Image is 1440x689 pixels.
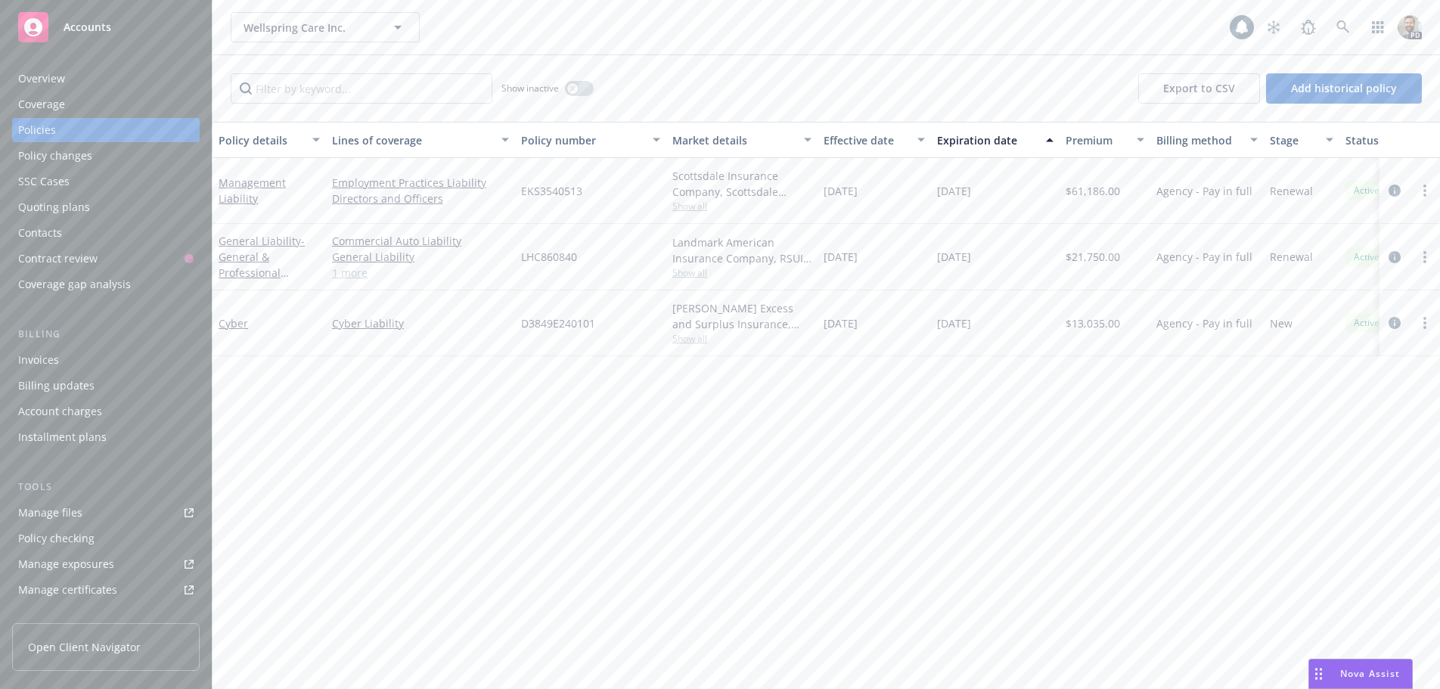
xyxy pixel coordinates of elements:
span: Accounts [64,21,111,33]
span: Renewal [1270,249,1313,265]
div: Contacts [18,221,62,245]
span: Nova Assist [1340,667,1400,680]
span: Show inactive [501,82,559,95]
a: circleInformation [1386,314,1404,332]
button: Billing method [1150,122,1264,158]
button: Effective date [818,122,931,158]
a: Coverage [12,92,200,116]
div: Manage certificates [18,578,117,602]
span: $21,750.00 [1066,249,1120,265]
div: Manage files [18,501,82,525]
a: 1 more [332,265,509,281]
a: circleInformation [1386,248,1404,266]
span: Show all [672,200,812,213]
span: $13,035.00 [1066,315,1120,331]
span: Wellspring Care Inc. [244,20,374,36]
span: Active [1352,250,1382,264]
a: Switch app [1363,12,1393,42]
span: Agency - Pay in full [1156,315,1252,331]
div: [PERSON_NAME] Excess and Surplus Insurance, Inc., [PERSON_NAME] Group, RT Specialty Insurance Ser... [672,300,812,332]
a: Quoting plans [12,195,200,219]
div: Billing [12,327,200,342]
div: Expiration date [937,132,1037,148]
button: Policy number [515,122,666,158]
button: Expiration date [931,122,1060,158]
span: EKS3540513 [521,183,582,199]
div: Policies [18,118,56,142]
div: Contract review [18,247,98,271]
a: Coverage gap analysis [12,272,200,296]
span: Agency - Pay in full [1156,183,1252,199]
span: [DATE] [824,315,858,331]
span: [DATE] [937,183,971,199]
button: Premium [1060,122,1150,158]
a: more [1416,314,1434,332]
div: Policy checking [18,526,95,551]
div: Landmark American Insurance Company, RSUI Group, RT Specialty Insurance Services, LLC (RSG Specia... [672,234,812,266]
a: Manage exposures [12,552,200,576]
a: Policy changes [12,144,200,168]
a: Cyber [219,316,248,331]
a: SSC Cases [12,169,200,194]
a: Accounts [12,6,200,48]
div: Premium [1066,132,1128,148]
div: Policy changes [18,144,92,168]
div: Market details [672,132,795,148]
div: Coverage gap analysis [18,272,131,296]
span: Show all [672,266,812,279]
div: Billing method [1156,132,1241,148]
a: General Liability [219,234,305,296]
span: [DATE] [824,249,858,265]
a: Commercial Auto Liability [332,233,509,249]
span: Agency - Pay in full [1156,249,1252,265]
div: Account charges [18,399,102,424]
div: Installment plans [18,425,107,449]
span: Active [1352,184,1382,197]
a: more [1416,248,1434,266]
div: Manage BORs [18,604,89,628]
button: Policy details [213,122,326,158]
div: Scottsdale Insurance Company, Scottsdale Insurance Company (Nationwide), RT Specialty Insurance S... [672,168,812,200]
a: Invoices [12,348,200,372]
a: circleInformation [1386,182,1404,200]
a: Contract review [12,247,200,271]
span: New [1270,315,1293,331]
div: Invoices [18,348,59,372]
a: Policies [12,118,200,142]
button: Export to CSV [1138,73,1260,104]
a: Directors and Officers [332,191,509,206]
a: more [1416,182,1434,200]
div: Policy number [521,132,644,148]
a: Search [1328,12,1358,42]
div: Lines of coverage [332,132,492,148]
button: Wellspring Care Inc. [231,12,420,42]
a: Overview [12,67,200,91]
a: Billing updates [12,374,200,398]
a: Manage certificates [12,578,200,602]
a: Cyber Liability [332,315,509,331]
span: Open Client Navigator [28,639,141,655]
a: Contacts [12,221,200,245]
button: Nova Assist [1308,659,1413,689]
a: Report a Bug [1293,12,1324,42]
span: D3849E240101 [521,315,595,331]
span: Show all [672,332,812,345]
button: Market details [666,122,818,158]
div: SSC Cases [18,169,70,194]
button: Lines of coverage [326,122,515,158]
span: $61,186.00 [1066,183,1120,199]
div: Manage exposures [18,552,114,576]
span: [DATE] [824,183,858,199]
a: Stop snowing [1258,12,1289,42]
div: Coverage [18,92,65,116]
a: Policy checking [12,526,200,551]
a: Manage files [12,501,200,525]
span: LHC860840 [521,249,577,265]
span: Export to CSV [1163,81,1235,95]
a: Manage BORs [12,604,200,628]
span: [DATE] [937,315,971,331]
a: Installment plans [12,425,200,449]
div: Status [1345,132,1438,148]
div: Policy details [219,132,303,148]
a: Account charges [12,399,200,424]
